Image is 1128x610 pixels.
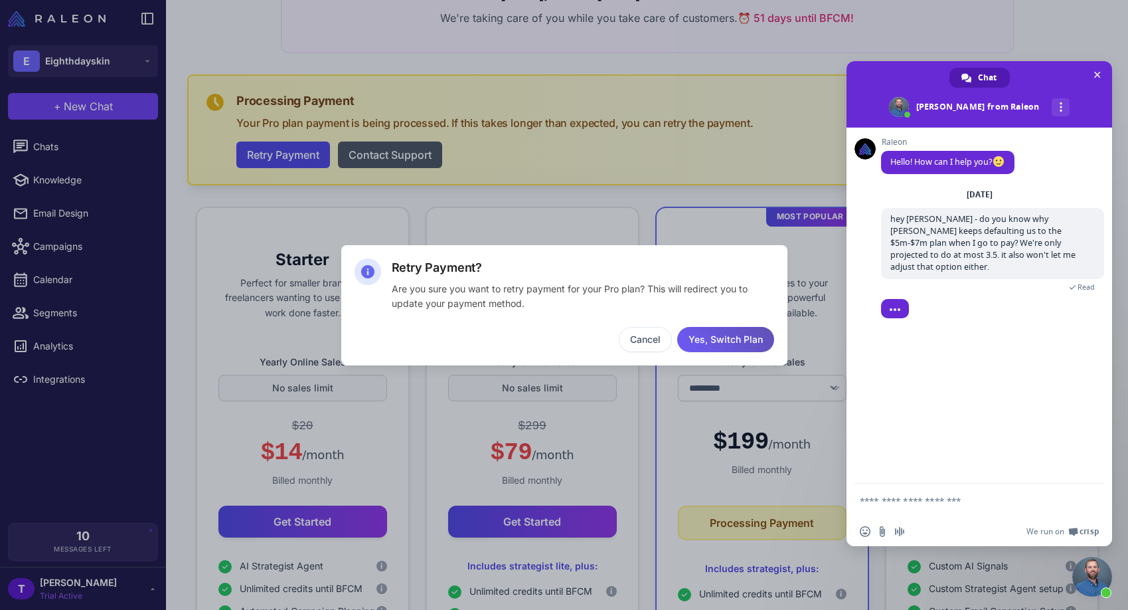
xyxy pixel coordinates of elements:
[860,526,870,537] span: Insert an emoji
[890,156,1005,167] span: Hello! How can I help you?
[1072,557,1112,597] div: Close chat
[967,191,993,199] div: [DATE]
[677,327,774,352] button: Yes, Switch Plan
[619,327,672,352] button: Cancel
[1090,68,1104,82] span: Close chat
[978,68,997,88] span: Chat
[1080,526,1099,537] span: Crisp
[881,138,1014,147] span: Raleon
[877,526,888,537] span: Send a file
[1026,526,1064,537] span: We run on
[392,282,774,311] p: Are you sure you want to retry payment for your Pro plan? This will redirect you to update your p...
[1052,98,1070,116] div: More channels
[890,213,1076,272] span: hey [PERSON_NAME] - do you know why [PERSON_NAME] keeps defaulting us to the $5m-$7m plan when I ...
[860,495,1070,507] textarea: Compose your message...
[894,526,905,537] span: Audio message
[392,258,774,276] div: Retry Payment?
[949,68,1010,88] div: Chat
[1026,526,1099,537] a: We run onCrisp
[1078,282,1095,292] span: Read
